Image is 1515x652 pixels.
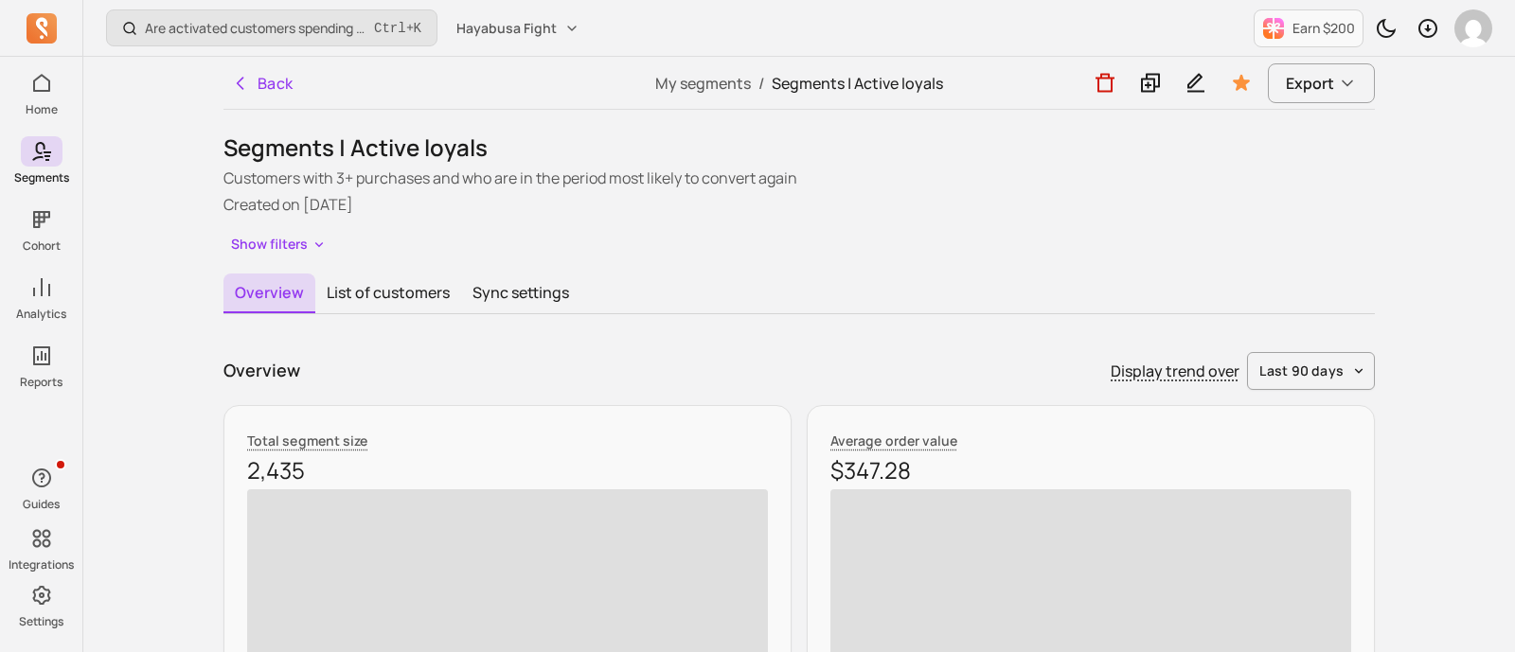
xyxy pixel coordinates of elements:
p: Analytics [16,307,66,322]
button: List of customers [315,273,461,311]
p: Integrations [9,557,74,573]
span: + [374,18,421,38]
button: Export [1268,63,1375,103]
button: Guides [21,459,62,516]
p: Cohort [23,238,61,254]
button: Hayabusa Fight [445,11,591,45]
p: Customers with 3+ purchases and who are in the period most likely to convert again [223,167,1375,189]
p: Segments [14,170,69,185]
kbd: K [414,21,421,36]
h1: Segments | Active loyals [223,132,1375,163]
span: last 90 days [1259,361,1344,380]
button: last 90 days [1247,352,1375,390]
img: avatar [1454,9,1492,47]
a: My segments [655,73,751,94]
p: Home [26,102,58,117]
span: Export [1286,72,1334,95]
span: Average order value [830,432,957,449]
p: Created on [DATE] [223,193,1375,216]
p: Guides [23,497,60,512]
button: Toggle favorite [1222,64,1260,102]
button: Sync settings [461,273,580,311]
p: Reports [20,375,62,390]
p: Earn $200 [1292,19,1355,38]
button: Show filters [223,231,334,258]
button: Earn $200 [1254,9,1363,47]
p: Are activated customers spending more over time? [145,19,366,38]
p: 2,435 [247,455,768,485]
button: Toggle dark mode [1367,9,1405,47]
span: / [751,73,772,94]
span: Hayabusa Fight [456,19,557,38]
p: Settings [19,614,63,629]
span: Segments | Active loyals [772,73,943,94]
p: Overview [223,358,300,383]
p: Display trend over [1111,360,1239,382]
p: $347.28 [830,455,1351,485]
span: Total segment size [247,432,367,449]
button: Overview [223,273,315,313]
kbd: Ctrl [374,19,406,38]
button: Are activated customers spending more over time?Ctrl+K [106,9,437,46]
button: Back [223,64,301,102]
